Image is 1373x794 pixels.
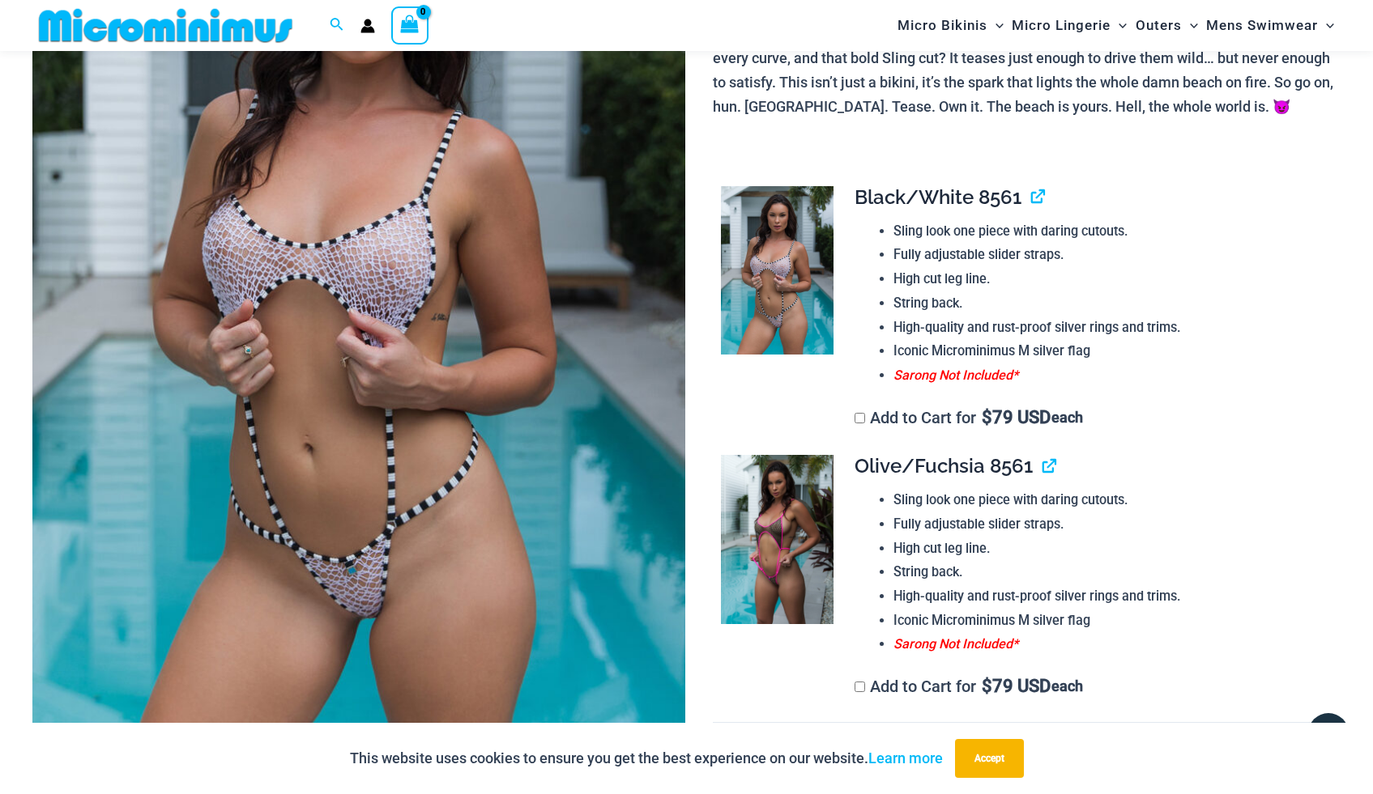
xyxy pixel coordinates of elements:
[855,681,865,692] input: Add to Cart for$79 USD each
[1012,5,1111,46] span: Micro Lingerie
[1136,5,1182,46] span: Outers
[1111,5,1127,46] span: Menu Toggle
[360,19,375,33] a: Account icon link
[1051,678,1083,694] span: each
[893,560,1327,584] li: String back.
[721,186,834,355] img: Inferno Mesh Black White 8561 One Piece
[893,316,1327,340] li: High-quality and rust-proof silver rings and trims.
[1206,5,1318,46] span: Mens Swimwear
[898,5,987,46] span: Micro Bikinis
[350,746,943,771] p: This website uses cookies to ensure you get the best experience on our website.
[893,636,1018,652] span: Sarong Not Included*
[1132,5,1202,46] a: OutersMenu ToggleMenu Toggle
[1182,5,1198,46] span: Menu Toggle
[1008,5,1131,46] a: Micro LingerieMenu ToggleMenu Toggle
[891,2,1341,49] nav: Site Navigation
[721,455,834,623] img: Inferno Mesh Olive Fuchsia 8561 One Piece
[855,454,1033,478] span: Olive/Fuchsia 8561
[330,15,344,36] a: Search icon link
[1051,410,1083,426] span: each
[987,5,1004,46] span: Menu Toggle
[955,739,1024,778] button: Accept
[893,5,1008,46] a: Micro BikinisMenu ToggleMenu Toggle
[893,291,1327,316] li: String back.
[855,185,1021,209] span: Black/White 8561
[893,488,1327,512] li: Sling look one piece with daring cutouts.
[32,7,299,44] img: MM SHOP LOGO FLAT
[893,243,1327,267] li: Fully adjustable slider straps.
[893,537,1327,561] li: High cut leg line.
[855,413,865,423] input: Add to Cart for$79 USD each
[982,678,1051,694] span: 79 USD
[893,339,1327,363] li: Iconic Microminimus M silver flag
[893,219,1327,244] li: Sling look one piece with daring cutouts.
[1202,5,1338,46] a: Mens SwimwearMenu ToggleMenu Toggle
[893,512,1327,537] li: Fully adjustable slider straps.
[893,584,1327,609] li: High-quality and rust-proof silver rings and trims.
[868,749,943,766] a: Learn more
[982,407,992,427] span: $
[893,367,1018,383] span: Sarong Not Included*
[391,6,429,44] a: View Shopping Cart, empty
[855,408,1084,427] label: Add to Cart for
[1318,5,1334,46] span: Menu Toggle
[982,676,992,696] span: $
[982,410,1051,426] span: 79 USD
[893,267,1327,291] li: High cut leg line.
[893,609,1327,633] li: Iconic Microminimus M silver flag
[855,677,1084,696] label: Add to Cart for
